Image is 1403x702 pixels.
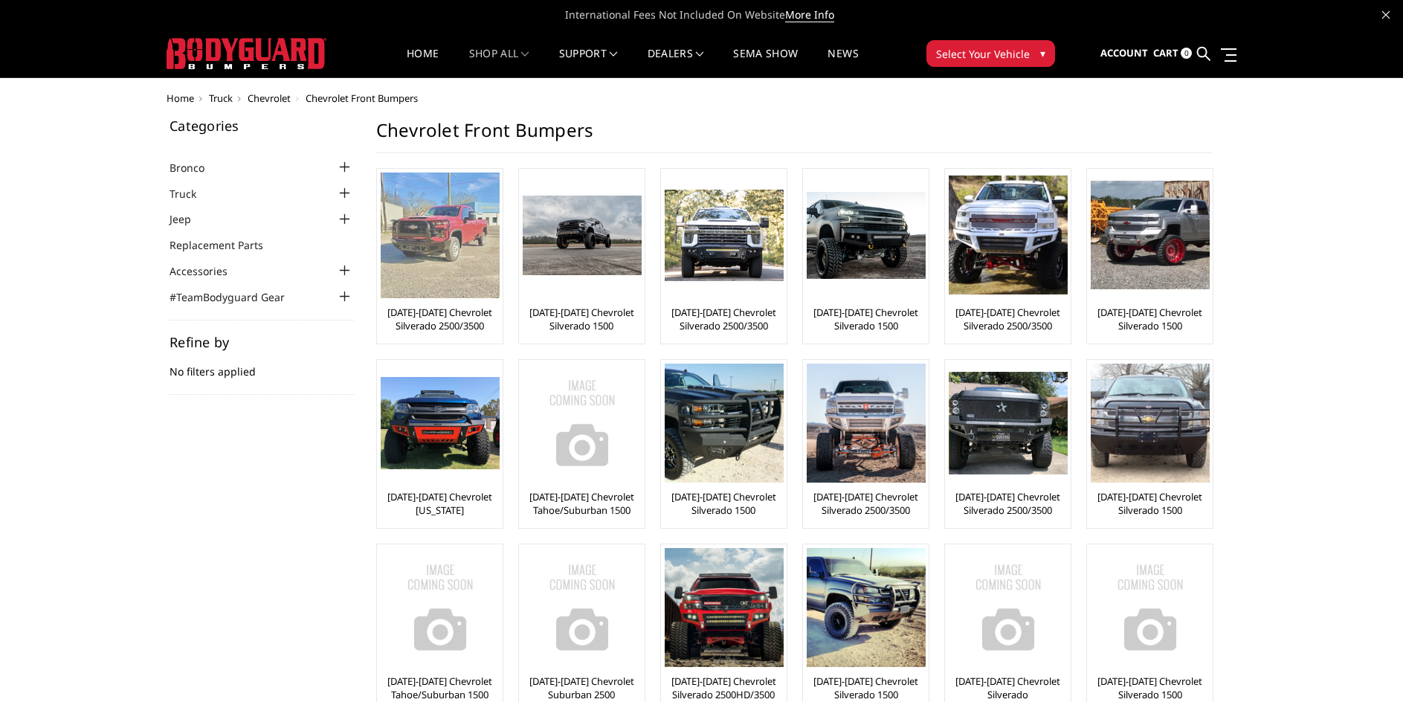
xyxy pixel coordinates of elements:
[1040,45,1045,61] span: ▾
[381,674,499,701] a: [DATE]-[DATE] Chevrolet Tahoe/Suburban 1500
[1100,33,1148,74] a: Account
[523,364,642,483] img: No Image
[170,160,223,175] a: Bronco
[1100,46,1148,59] span: Account
[949,306,1067,332] a: [DATE]-[DATE] Chevrolet Silverado 2500/3500
[926,40,1055,67] button: Select Your Vehicle
[381,548,500,667] img: No Image
[1091,490,1209,517] a: [DATE]-[DATE] Chevrolet Silverado 1500
[523,364,641,483] a: No Image
[1153,46,1178,59] span: Cart
[785,7,834,22] a: More Info
[807,306,925,332] a: [DATE]-[DATE] Chevrolet Silverado 1500
[167,38,326,69] img: BODYGUARD BUMPERS
[1329,631,1403,702] iframe: Chat Widget
[949,490,1067,517] a: [DATE]-[DATE] Chevrolet Silverado 2500/3500
[665,490,783,517] a: [DATE]-[DATE] Chevrolet Silverado 1500
[170,237,282,253] a: Replacement Parts
[523,548,641,667] a: No Image
[381,548,499,667] a: No Image
[376,119,1212,153] h1: Chevrolet Front Bumpers
[807,490,925,517] a: [DATE]-[DATE] Chevrolet Silverado 2500/3500
[1091,548,1209,667] a: No Image
[733,48,798,77] a: SEMA Show
[170,186,215,202] a: Truck
[209,91,233,105] a: Truck
[381,490,499,517] a: [DATE]-[DATE] Chevrolet [US_STATE]
[828,48,858,77] a: News
[170,263,246,279] a: Accessories
[469,48,529,77] a: shop all
[523,306,641,332] a: [DATE]-[DATE] Chevrolet Silverado 1500
[381,306,499,332] a: [DATE]-[DATE] Chevrolet Silverado 2500/3500
[1091,548,1210,667] img: No Image
[170,335,354,349] h5: Refine by
[665,306,783,332] a: [DATE]-[DATE] Chevrolet Silverado 2500/3500
[523,548,642,667] img: No Image
[248,91,291,105] a: Chevrolet
[523,674,641,701] a: [DATE]-[DATE] Chevrolet Suburban 2500
[559,48,618,77] a: Support
[936,46,1030,62] span: Select Your Vehicle
[949,548,1067,667] a: No Image
[1091,306,1209,332] a: [DATE]-[DATE] Chevrolet Silverado 1500
[949,548,1068,667] img: No Image
[167,91,194,105] a: Home
[306,91,418,105] span: Chevrolet Front Bumpers
[170,119,354,132] h5: Categories
[1153,33,1192,74] a: Cart 0
[1181,48,1192,59] span: 0
[170,289,303,305] a: #TeamBodyguard Gear
[407,48,439,77] a: Home
[648,48,704,77] a: Dealers
[170,335,354,395] div: No filters applied
[523,490,641,517] a: [DATE]-[DATE] Chevrolet Tahoe/Suburban 1500
[665,674,783,701] a: [DATE]-[DATE] Chevrolet Silverado 2500HD/3500
[1091,674,1209,701] a: [DATE]-[DATE] Chevrolet Silverado 1500
[170,211,210,227] a: Jeep
[807,674,925,701] a: [DATE]-[DATE] Chevrolet Silverado 1500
